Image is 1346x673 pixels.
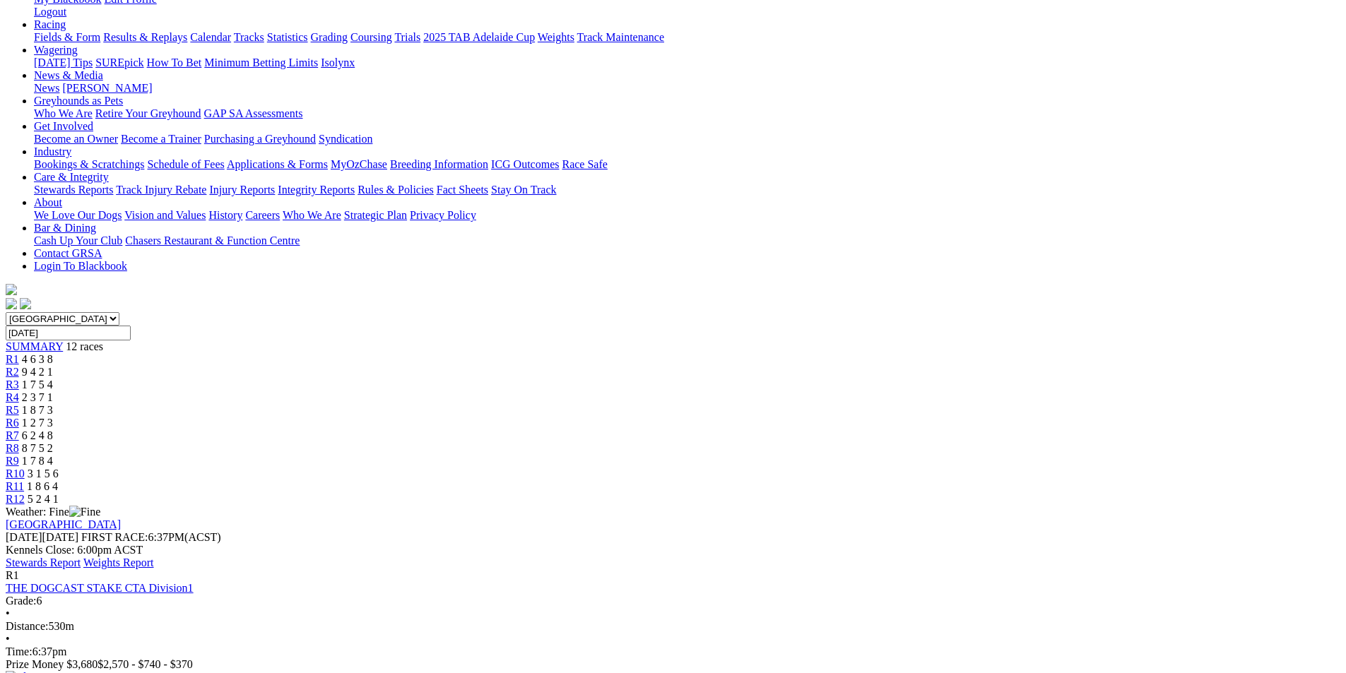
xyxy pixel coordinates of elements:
a: R9 [6,455,19,467]
div: 6 [6,595,1340,607]
span: 8 7 5 2 [22,442,53,454]
a: Who We Are [283,209,341,221]
a: Care & Integrity [34,171,109,183]
a: THE DOGCAST STAKE CTA Division1 [6,582,194,594]
a: How To Bet [147,56,202,69]
div: 6:37pm [6,645,1340,658]
div: Prize Money $3,680 [6,658,1340,671]
a: [PERSON_NAME] [62,82,152,94]
a: Stewards Reports [34,184,113,196]
a: Weights [538,31,574,43]
a: Chasers Restaurant & Function Centre [125,234,300,246]
a: Results & Replays [103,31,187,43]
span: 5 2 4 1 [28,493,59,505]
div: Greyhounds as Pets [34,107,1340,120]
a: Who We Are [34,107,93,119]
span: 4 6 3 8 [22,353,53,365]
a: SUMMARY [6,340,63,352]
a: Coursing [350,31,392,43]
a: [DATE] Tips [34,56,93,69]
a: MyOzChase [331,158,387,170]
div: Industry [34,158,1340,171]
span: [DATE] [6,531,42,543]
span: 1 7 8 4 [22,455,53,467]
span: 3 1 5 6 [28,467,59,480]
a: News & Media [34,69,103,81]
a: GAP SA Assessments [204,107,303,119]
a: Bookings & Scratchings [34,158,144,170]
a: R11 [6,480,24,492]
a: History [208,209,242,221]
a: Grading [311,31,348,43]
span: 6 2 4 8 [22,429,53,441]
a: Minimum Betting Limits [204,56,318,69]
a: Retire Your Greyhound [95,107,201,119]
span: R2 [6,366,19,378]
a: Greyhounds as Pets [34,95,123,107]
a: Cash Up Your Club [34,234,122,246]
div: 530m [6,620,1340,633]
a: Trials [394,31,420,43]
a: Syndication [319,133,372,145]
span: 1 2 7 3 [22,417,53,429]
a: Bar & Dining [34,222,96,234]
a: Schedule of Fees [147,158,224,170]
a: Tracks [234,31,264,43]
div: Bar & Dining [34,234,1340,247]
input: Select date [6,326,131,340]
span: • [6,633,10,645]
span: Time: [6,645,33,657]
a: Industry [34,145,71,157]
span: 1 8 7 3 [22,404,53,416]
a: ICG Outcomes [491,158,559,170]
a: Login To Blackbook [34,260,127,272]
span: • [6,607,10,619]
span: 1 7 5 4 [22,379,53,391]
a: Integrity Reports [278,184,355,196]
a: R1 [6,353,19,365]
span: R4 [6,391,19,403]
a: Injury Reports [209,184,275,196]
div: About [34,209,1340,222]
span: R7 [6,429,19,441]
span: Distance: [6,620,48,632]
a: Track Maintenance [577,31,664,43]
div: Get Involved [34,133,1340,145]
a: Become a Trainer [121,133,201,145]
span: 9 4 2 1 [22,366,53,378]
a: Racing [34,18,66,30]
span: [DATE] [6,531,78,543]
a: R6 [6,417,19,429]
span: Weather: Fine [6,506,100,518]
a: Vision and Values [124,209,206,221]
a: News [34,82,59,94]
a: Contact GRSA [34,247,102,259]
span: 12 races [66,340,103,352]
a: Purchasing a Greyhound [204,133,316,145]
a: Calendar [190,31,231,43]
a: About [34,196,62,208]
a: Weights Report [83,556,154,568]
a: Breeding Information [390,158,488,170]
div: Kennels Close: 6:00pm ACST [6,544,1340,556]
img: Fine [69,506,100,518]
div: News & Media [34,82,1340,95]
a: Track Injury Rebate [116,184,206,196]
a: Privacy Policy [410,209,476,221]
a: Wagering [34,44,78,56]
span: 6:37PM(ACST) [81,531,221,543]
img: logo-grsa-white.png [6,284,17,295]
div: Wagering [34,56,1340,69]
span: R10 [6,467,25,480]
span: FIRST RACE: [81,531,148,543]
span: R1 [6,569,19,581]
a: Logout [34,6,66,18]
a: Race Safe [562,158,607,170]
a: R5 [6,404,19,416]
span: $2,570 - $740 - $370 [98,658,193,670]
a: Stay On Track [491,184,556,196]
img: twitter.svg [20,298,31,309]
